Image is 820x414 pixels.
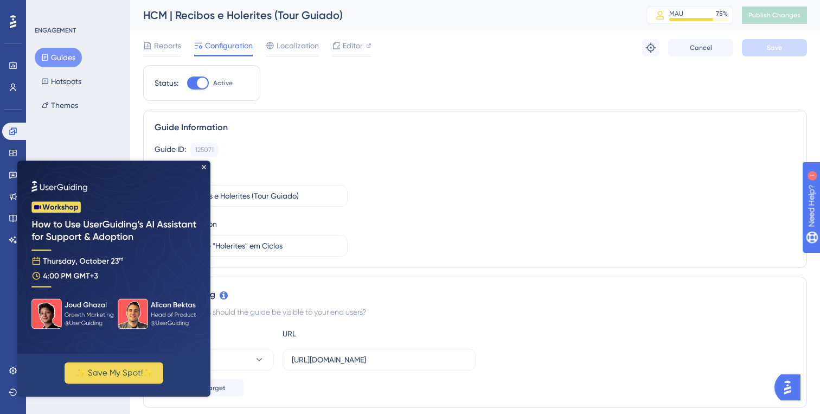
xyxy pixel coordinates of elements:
[155,288,796,301] div: Page Targeting
[25,3,68,16] span: Need Help?
[155,143,186,157] div: Guide ID:
[742,39,807,56] button: Save
[35,72,88,91] button: Hotspots
[669,9,683,18] div: MAU
[35,26,76,35] div: ENGAGEMENT
[143,8,619,23] div: HCM | Recibos e Holerites (Tour Guiado)
[184,4,189,9] div: Close Preview
[195,145,214,154] div: 125071
[283,327,402,340] div: URL
[155,349,274,371] button: equals
[155,305,796,319] div: On which pages should the guide be visible to your end users?
[35,48,82,67] button: Guides
[748,11,800,20] span: Publish Changes
[767,43,782,52] span: Save
[155,327,274,340] div: Choose A Rule
[343,39,363,52] span: Editor
[155,77,178,90] div: Status:
[292,354,466,366] input: yourwebsite.com/path
[35,95,85,115] button: Themes
[277,39,319,52] span: Localization
[164,190,338,202] input: Type your Guide’s Name here
[154,39,181,52] span: Reports
[164,240,338,252] input: Type your Guide’s Description here
[774,371,807,404] iframe: UserGuiding AI Assistant Launcher
[47,202,146,223] button: ✨ Save My Spot!✨
[690,43,712,52] span: Cancel
[742,7,807,24] button: Publish Changes
[716,9,728,18] div: 75 %
[155,121,796,134] div: Guide Information
[668,39,733,56] button: Cancel
[75,5,79,14] div: 1
[213,79,233,87] span: Active
[205,39,253,52] span: Configuration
